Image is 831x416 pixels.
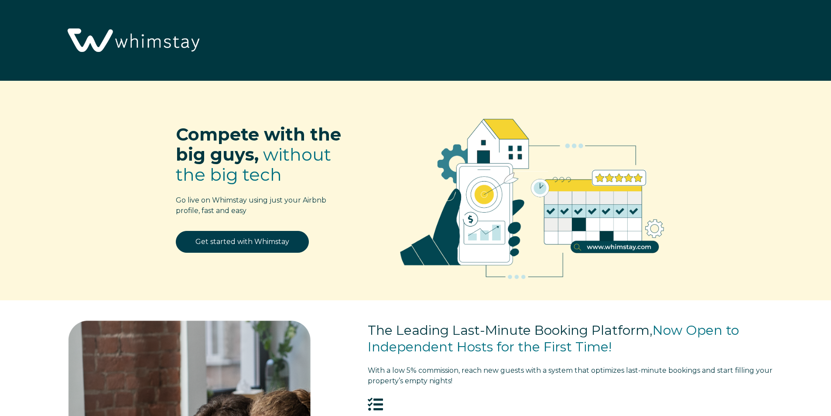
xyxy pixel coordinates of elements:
[368,322,653,338] span: The Leading Last-Minute Booking Platform,
[176,144,331,185] span: without the big tech
[176,124,341,165] span: Compete with the big guys,
[368,366,720,375] span: With a low 5% commission, reach new guests with a system that optimizes last-minute bookings and s
[368,366,773,385] span: tart filling your property’s empty nights!
[368,322,739,355] span: Now Open to Independent Hosts for the First Time!
[61,4,204,78] img: Whimstay Logo-02 1
[176,231,309,253] a: Get started with Whimstay
[379,94,686,296] img: RBO Ilustrations-02
[176,196,326,215] span: Go live on Whimstay using just your Airbnb profile, fast and easy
